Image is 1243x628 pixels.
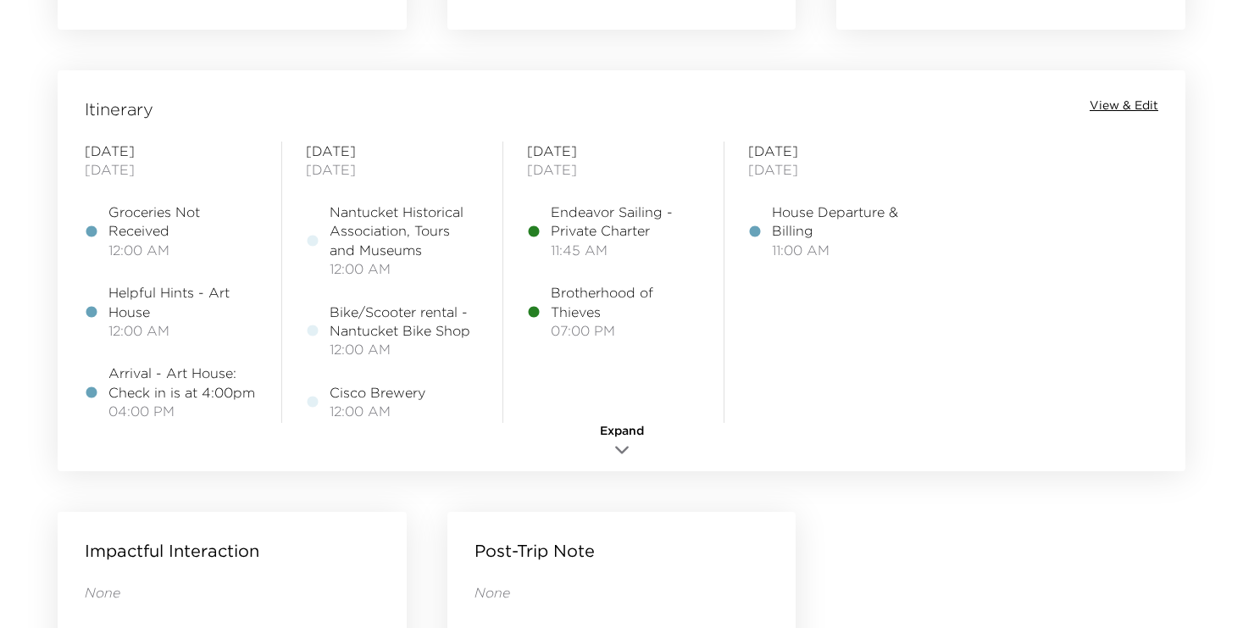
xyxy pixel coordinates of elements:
[527,142,700,160] span: [DATE]
[580,423,664,463] button: Expand
[85,583,380,602] p: None
[474,539,595,563] p: Post-Trip Note
[108,321,258,340] span: 12:00 AM
[108,402,258,420] span: 04:00 PM
[772,203,921,241] span: House Departure & Billing
[527,160,700,179] span: [DATE]
[85,142,258,160] span: [DATE]
[108,203,258,241] span: Groceries Not Received
[306,142,479,160] span: [DATE]
[600,423,644,440] span: Expand
[330,203,479,259] span: Nantucket Historical Association, Tours and Museums
[85,539,259,563] p: Impactful Interaction
[330,402,425,420] span: 12:00 AM
[330,259,479,278] span: 12:00 AM
[108,241,258,259] span: 12:00 AM
[330,340,479,358] span: 12:00 AM
[330,303,479,341] span: Bike/Scooter rental - Nantucket Bike Shop
[330,383,425,402] span: Cisco Brewery
[551,321,700,340] span: 07:00 PM
[306,160,479,179] span: [DATE]
[551,241,700,259] span: 11:45 AM
[551,203,700,241] span: Endeavor Sailing - Private Charter
[85,97,153,121] span: Itinerary
[474,583,769,602] p: None
[108,364,258,402] span: Arrival - Art House: Check in is at 4:00pm
[85,160,258,179] span: [DATE]
[748,142,921,160] span: [DATE]
[1090,97,1158,114] button: View & Edit
[748,160,921,179] span: [DATE]
[551,283,700,321] span: Brotherhood of Thieves
[108,283,258,321] span: Helpful Hints - Art House
[772,241,921,259] span: 11:00 AM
